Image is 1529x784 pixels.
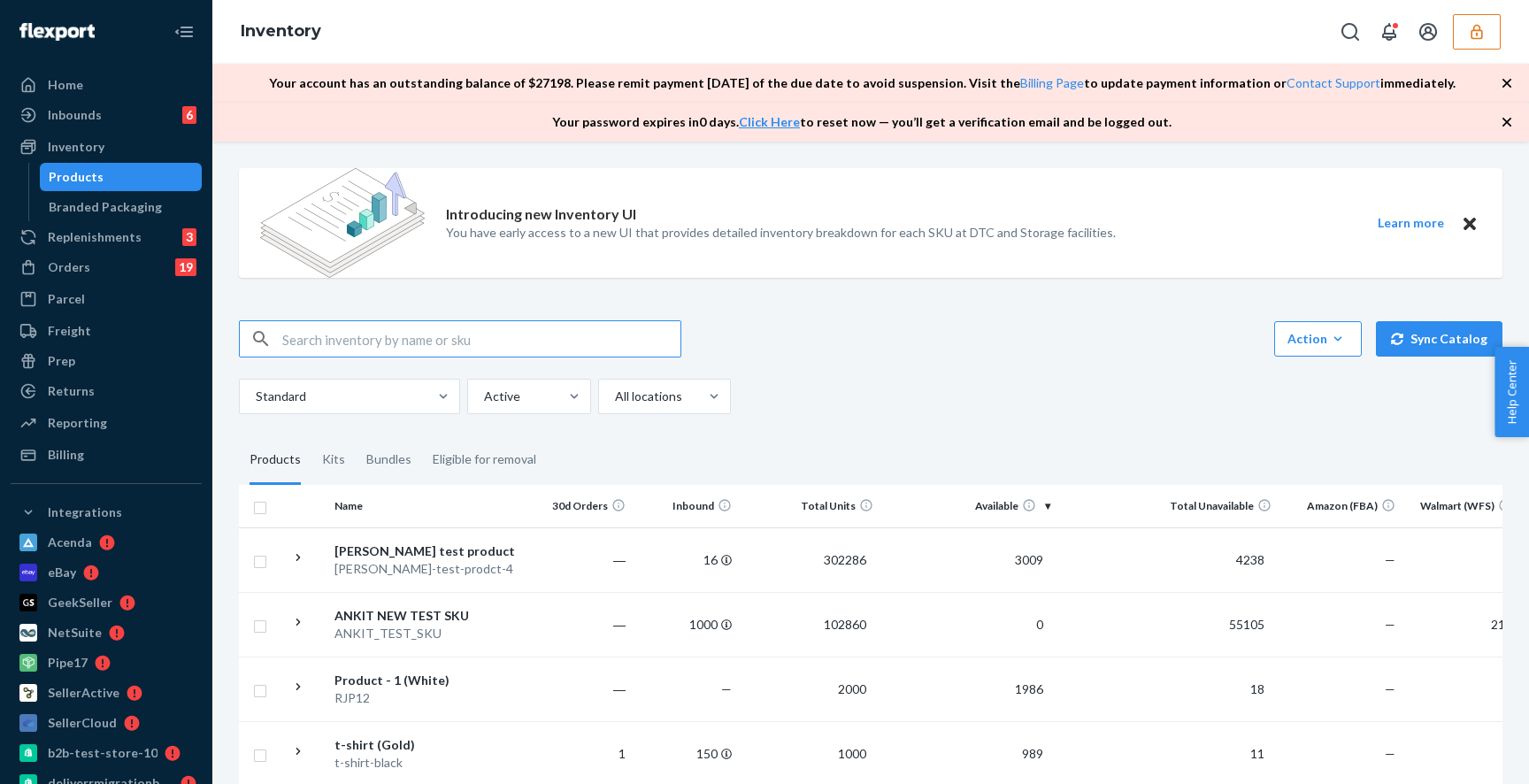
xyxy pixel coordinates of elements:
a: Replenishments3 [11,223,202,251]
div: Bundles [366,435,411,485]
div: Reporting [48,414,107,432]
div: Inbounds [48,106,102,124]
th: Available [880,485,1057,527]
a: Inventory [241,21,321,41]
div: b2b-test-store-10 [48,744,158,762]
div: Freight [48,322,91,340]
p: Your password expires in 0 days . to reset now — you’ll get a verification email and be logged out. [552,113,1172,131]
div: Parcel [48,290,85,308]
a: SellerCloud [11,709,202,737]
a: Branded Packaging [40,193,203,221]
span: — [721,681,732,696]
button: Integrations [11,498,202,527]
input: Search inventory by name or sku [282,321,680,357]
span: 11 [1243,746,1272,761]
div: Kits [322,435,345,485]
div: 3 [182,228,196,246]
span: — [1385,681,1395,696]
div: Branded Packaging [49,198,162,216]
a: Parcel [11,285,202,313]
th: Total Unavailable [1057,485,1279,527]
div: Product - 1 (White) [334,672,519,689]
button: Action [1274,321,1362,357]
img: new-reports-banner-icon.82668bd98b6a51aee86340f2a7b77ae3.png [260,168,425,278]
th: Amazon (FBA) [1279,485,1402,527]
span: 3009 [1008,552,1050,567]
input: Active [482,388,484,405]
a: Products [40,163,203,191]
a: b2b-test-store-10 [11,739,202,767]
span: — [1502,552,1512,567]
p: Introducing new Inventory UI [446,204,636,225]
a: Billing Page [1020,75,1084,90]
span: — [1385,552,1395,567]
div: Eligible for removal [433,435,536,485]
img: Flexport logo [19,23,95,41]
span: 989 [1015,746,1050,761]
a: GeekSeller [11,588,202,617]
p: You have early access to a new UI that provides detailed inventory breakdown for each SKU at DTC ... [446,224,1116,242]
ol: breadcrumbs [227,6,335,58]
div: t-shirt-black [334,754,519,772]
a: Returns [11,377,202,405]
a: Contact Support [1287,75,1380,90]
div: t-shirt (Gold) [334,736,519,754]
div: Replenishments [48,228,142,246]
span: 55105 [1222,617,1272,632]
a: NetSuite [11,619,202,647]
a: Freight [11,317,202,345]
span: 18 [1243,681,1272,696]
a: Billing [11,441,202,469]
button: Sync Catalog [1376,321,1502,357]
div: Acenda [48,534,92,551]
span: — [1385,746,1395,761]
div: eBay [48,564,76,581]
div: RJP12 [334,689,519,707]
a: eBay [11,558,202,587]
button: Learn more [1366,212,1455,234]
a: Click Here [739,114,800,129]
a: Reporting [11,409,202,437]
button: Close [1458,212,1481,234]
a: Home [11,71,202,99]
a: Inventory [11,133,202,161]
div: Inventory [48,138,104,156]
div: GeekSeller [48,594,112,611]
div: Prep [48,352,75,370]
span: 0 [1029,617,1050,632]
div: Billing [48,446,84,464]
button: Close Navigation [166,14,202,50]
button: Open notifications [1371,14,1407,50]
td: ― [526,657,633,721]
div: NetSuite [48,624,102,642]
div: SellerCloud [48,714,117,732]
td: 1000 [633,592,739,657]
div: SellerActive [48,684,119,702]
span: 102860 [817,617,873,632]
a: Orders19 [11,253,202,281]
div: Returns [48,382,95,400]
th: Name [327,485,526,527]
div: Products [49,168,104,186]
div: Home [48,76,83,94]
span: 2000 [831,681,873,696]
div: [PERSON_NAME]-test-prodct-4 [334,560,519,578]
span: 4238 [1229,552,1272,567]
div: ANKIT_TEST_SKU [334,625,519,642]
span: Help Center [1494,347,1529,437]
span: — [1385,617,1395,632]
div: ANKIT NEW TEST SKU [334,607,519,625]
iframe: Opens a widget where you can chat to one of our agents [1414,731,1511,775]
a: Pipe17 [11,649,202,677]
div: Integrations [48,503,122,521]
input: All locations [613,388,615,405]
th: Walmart (WFS) [1402,485,1526,527]
span: 1986 [1008,681,1050,696]
button: Open account menu [1410,14,1446,50]
a: Acenda [11,528,202,557]
p: Your account has an outstanding balance of $ 27198 . Please remit payment [DATE] of the due date ... [269,74,1456,92]
a: Prep [11,347,202,375]
a: SellerActive [11,679,202,707]
span: 302286 [817,552,873,567]
td: ― [526,592,633,657]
